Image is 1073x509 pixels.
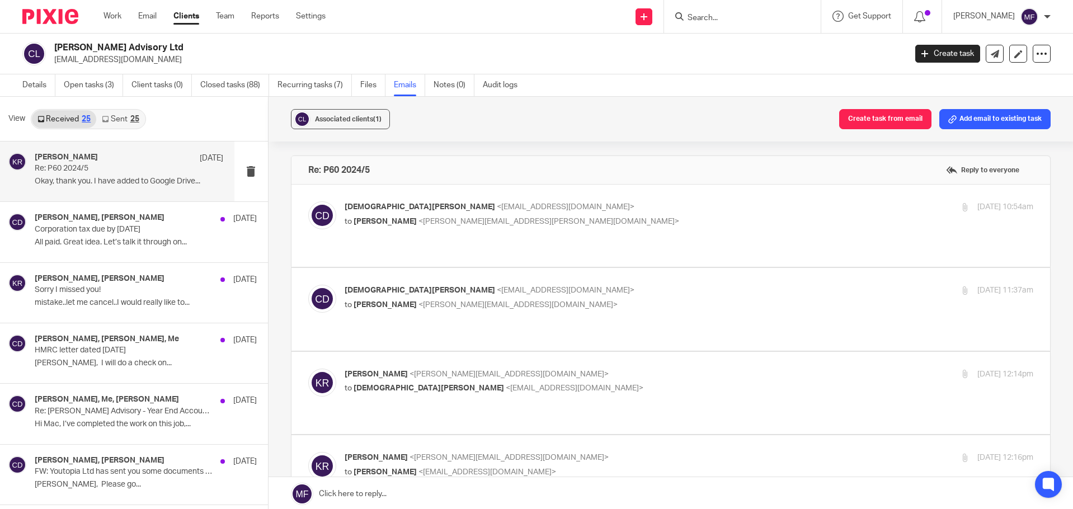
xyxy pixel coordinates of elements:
p: mistake..let me cancel..I would really like to... [35,298,257,308]
a: Settings [296,11,326,22]
p: [DATE] [233,334,257,346]
td: Don't miss our [73,213,162,222]
p: [PERSON_NAME] [953,11,1015,22]
a: Work [103,11,121,22]
img: https://youtopia-ltd.appointlet.com/ [1,167,54,221]
img: https://www.youtube.com/channel/UCQh2hMYBVGc7dEnAH9TkXOw [110,148,119,157]
span: to [345,384,352,392]
img: svg%3E [1020,8,1038,26]
img: svg%3E [308,369,336,397]
span: Get Support [848,12,891,20]
a: Audit logs [483,74,526,96]
img: Pixie [22,9,78,24]
label: Reply to everyone [943,162,1022,178]
img: background.png [86,148,95,157]
p: [PERSON_NAME], I will do a check on... [35,359,257,368]
b: Book a meeting with me [73,197,164,205]
span: Working hours: [73,164,144,172]
span: <[PERSON_NAME][EMAIL_ADDRESS][DOMAIN_NAME]> [410,454,609,461]
p: All paid. Great idea. Let’s talk it through on... [35,238,257,247]
img: svg%3E [22,42,46,65]
td: IMPORTANT: The contents of this email and any attachments are confidential. They are intended for... [1,234,342,299]
button: Associated clients(1) [291,109,390,129]
a: Files [360,74,385,96]
a: Team [216,11,234,22]
span: <[PERSON_NAME][EMAIL_ADDRESS][PERSON_NAME][DOMAIN_NAME]> [418,218,679,225]
span: <[EMAIL_ADDRESS][DOMAIN_NAME]> [418,468,556,476]
span: [PERSON_NAME] [345,454,408,461]
h4: [PERSON_NAME] [35,153,98,162]
a: 07793 550 551 [73,125,133,134]
span: [PERSON_NAME] [345,370,408,378]
span: to [345,218,352,225]
a: Emails [394,74,425,96]
p: Okay, thank you. I have added to Google Drive... [35,177,223,186]
img: svg%3E [8,274,26,292]
a: Recurring tasks (7) [277,74,352,96]
a: Reports [251,11,279,22]
img: svg%3E [308,452,336,480]
span: [PERSON_NAME] [354,301,417,309]
td: | [68,97,342,230]
p: [EMAIL_ADDRESS][DOMAIN_NAME] [54,54,898,65]
a: podcast here [120,213,162,221]
span: [DEMOGRAPHIC_DATA][PERSON_NAME] [354,384,504,392]
a: Details [22,74,55,96]
p: [DATE] 12:14pm [977,369,1033,380]
p: [DATE] [233,274,257,285]
a: here [150,197,164,205]
b: [PERSON_NAME] [73,97,148,107]
p: [DATE] [233,456,257,467]
img: svg%3E [308,201,336,229]
a: Sent25 [96,110,144,128]
h2: [PERSON_NAME] Advisory Ltd [54,42,730,54]
h4: [PERSON_NAME], [PERSON_NAME] [35,274,164,284]
span: [PERSON_NAME] [354,218,417,225]
p: Re: [PERSON_NAME] Advisory - Year End Accounts [35,407,212,416]
span: to [345,301,352,309]
p: FW: Youtopia Ltd has sent you some documents to digitally sign [35,467,212,477]
h4: [PERSON_NAME], [PERSON_NAME] [35,456,164,465]
img: svg%3E [8,334,26,352]
span: <[EMAIL_ADDRESS][DOMAIN_NAME]> [506,384,643,392]
p: [DATE] 12:16pm [977,452,1033,464]
p: [PERSON_NAME], Please go... [35,480,257,489]
h4: [PERSON_NAME], [PERSON_NAME], Me [35,334,179,344]
img: Female Founder Winner.png [1,106,62,167]
h4: [PERSON_NAME], [PERSON_NAME] [35,213,164,223]
img: svg%3E [8,153,26,171]
span: Associated clients [315,116,382,122]
span: <[EMAIL_ADDRESS][DOMAIN_NAME]> [497,203,634,211]
p: Hi Mac, I’ve completed the work on this job,... [35,420,257,429]
span: [DATE]: 8.00 am - 1.00 pm [73,181,155,188]
input: Search [686,13,787,23]
span: [DEMOGRAPHIC_DATA][PERSON_NAME] [345,286,495,294]
a: Open tasks (3) [64,74,123,96]
p: Re: P60 2024/5 [35,164,185,173]
button: Create task from email [839,109,931,129]
span: (1) [373,116,382,122]
a: Received25 [32,110,96,128]
p: [DATE] [233,213,257,224]
span: View [8,113,25,125]
p: [DATE] 10:54am [977,201,1033,213]
a: Notes (0) [434,74,474,96]
div: 25 [82,115,91,123]
div: 25 [130,115,139,123]
p: [DATE] [200,153,223,164]
a: Clients [173,11,199,22]
p: [DATE] 11:37am [977,285,1033,296]
img: svg%3E [8,213,26,231]
span: [DATE] - [DATE]: 8.00 am - 4.30 pm [73,173,183,181]
button: Add email to existing task [939,109,1051,129]
span: to [345,468,352,476]
a: Create task [915,45,980,63]
p: [DATE] [233,395,257,406]
p: HMRC letter dated [DATE] [35,346,212,355]
p: Corporation tax due by [DATE] [35,225,212,234]
h4: [PERSON_NAME], Me, [PERSON_NAME] [35,395,179,404]
a: 01908 751 972 [135,125,195,134]
a: Closed tasks (88) [200,74,269,96]
span: <[EMAIL_ADDRESS][DOMAIN_NAME]> [497,286,634,294]
span: <[PERSON_NAME][EMAIL_ADDRESS][DOMAIN_NAME]> [418,301,618,309]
